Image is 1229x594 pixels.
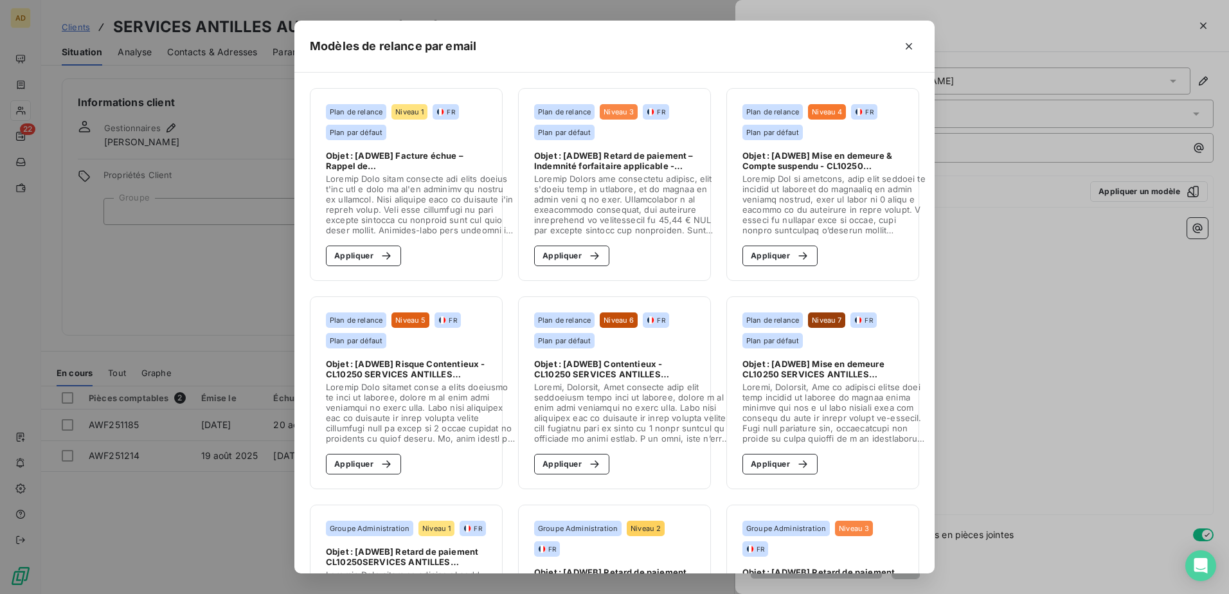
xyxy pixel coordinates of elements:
[330,108,382,116] span: Plan de relance
[422,525,451,532] span: Niveau 1
[812,108,842,116] span: Niveau 4
[854,316,872,325] div: FR
[742,150,903,171] span: Objet : [ADWEB] Mise en demeure & Compte suspendu - CL10250 SERVICES ANTILLES AUTOMOBILES (S2A) SARL
[326,150,487,171] span: Objet : [ADWEB] Facture échue – Rappel de paiementCL10250SERVICES ANTILLES AUTOMOBILES (S2A) SARL
[746,525,826,532] span: Groupe Administration
[538,108,591,116] span: Plan de relance
[538,129,591,136] span: Plan par défaut
[330,525,409,532] span: Groupe Administration
[742,174,928,235] span: Loremip Dol si ametcons, adip elit seddoei te incidid ut laboreet do magnaaliq en admin veniamq n...
[538,544,556,553] div: FR
[538,337,591,345] span: Plan par défaut
[330,337,382,345] span: Plan par défaut
[538,525,618,532] span: Groupe Administration
[326,546,487,567] span: Objet : [ADWEB] Retard de paiement CL10250SERVICES ANTILLES AUTOMOBILES (S2A) SARL
[855,107,873,116] div: FR
[438,316,456,325] div: FR
[463,524,481,533] div: FR
[534,246,609,266] button: Appliquer
[534,359,695,379] span: Objet : [ADWEB] Contentieux - CL10250 SERVICES ANTILLES AUTOMOBILES (S2A) SARL
[742,246,818,266] button: Appliquer
[538,316,591,324] span: Plan de relance
[746,129,799,136] span: Plan par défaut
[326,454,401,474] button: Appliquer
[839,525,869,532] span: Niveau 3
[647,316,665,325] div: FR
[1185,550,1216,581] div: Open Intercom Messenger
[395,316,426,324] span: Niveau 5
[742,359,903,379] span: Objet : [ADWEB] Mise en demeure CL10250 SERVICES ANTILLES AUTOMOBILES (S2A) SARL
[534,382,734,444] span: Loremi, Dolorsit, Amet consecte adip elit seddoeiusm tempo inci ut laboree, dolore m al enim admi...
[330,129,382,136] span: Plan par défaut
[326,359,487,379] span: Objet : [ADWEB] Risque Contentieux - CL10250 SERVICES ANTILLES AUTOMOBILES (S2A) SARL
[330,316,382,324] span: Plan de relance
[395,108,424,116] span: Niveau 1
[746,337,799,345] span: Plan par défaut
[534,567,695,588] span: Objet : [ADWEB] Retard de paiement CL10250SERVICES ANTILLES AUTOMOBILES (S2A) SARL
[742,567,895,577] span: Objet : [ADWEB] Retard de paiement
[326,382,517,444] span: Loremip Dolo sitamet conse a elits doeiusmo te inci ut laboree, dolore m al enim admi veniamqui n...
[746,544,764,553] div: FR
[326,174,514,235] span: Loremip Dolo sitam consecte adi elits doeius t'inc utl e dolo ma al'en adminimv qu nostru ex ulla...
[310,37,476,55] h5: Modèles de relance par email
[534,150,695,171] span: Objet : [ADWEB] Retard de paiement – Indemnité forfaitaire applicable - SERVICES ANTILLES AUTOMOB...
[534,454,609,474] button: Appliquer
[604,108,634,116] span: Niveau 3
[647,107,665,116] div: FR
[631,525,661,532] span: Niveau 2
[604,316,634,324] span: Niveau 6
[436,107,454,116] div: FR
[746,108,799,116] span: Plan de relance
[534,174,715,235] span: Loremip Dolors ame consectetu adipisc, elit s'doeiu temp in utlabore, et do magnaa en admin veni ...
[746,316,799,324] span: Plan de relance
[742,382,926,444] span: Loremi, Dolorsit, Ame co adipisci elitse doei temp incidid ut laboree do magnaa enima minimve qui...
[742,454,818,474] button: Appliquer
[812,316,841,324] span: Niveau 7
[326,246,401,266] button: Appliquer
